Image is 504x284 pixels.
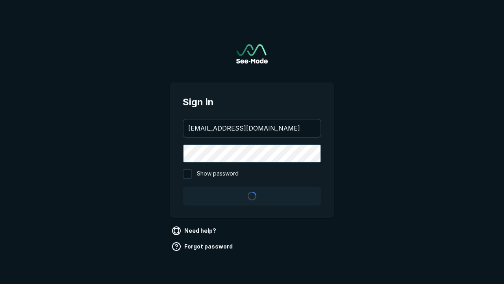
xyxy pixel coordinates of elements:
img: See-Mode Logo [236,44,268,64]
a: Need help? [170,224,219,237]
span: Show password [197,169,239,179]
a: Go to sign in [236,44,268,64]
a: Forgot password [170,240,236,253]
span: Sign in [183,95,321,109]
input: your@email.com [183,120,321,137]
